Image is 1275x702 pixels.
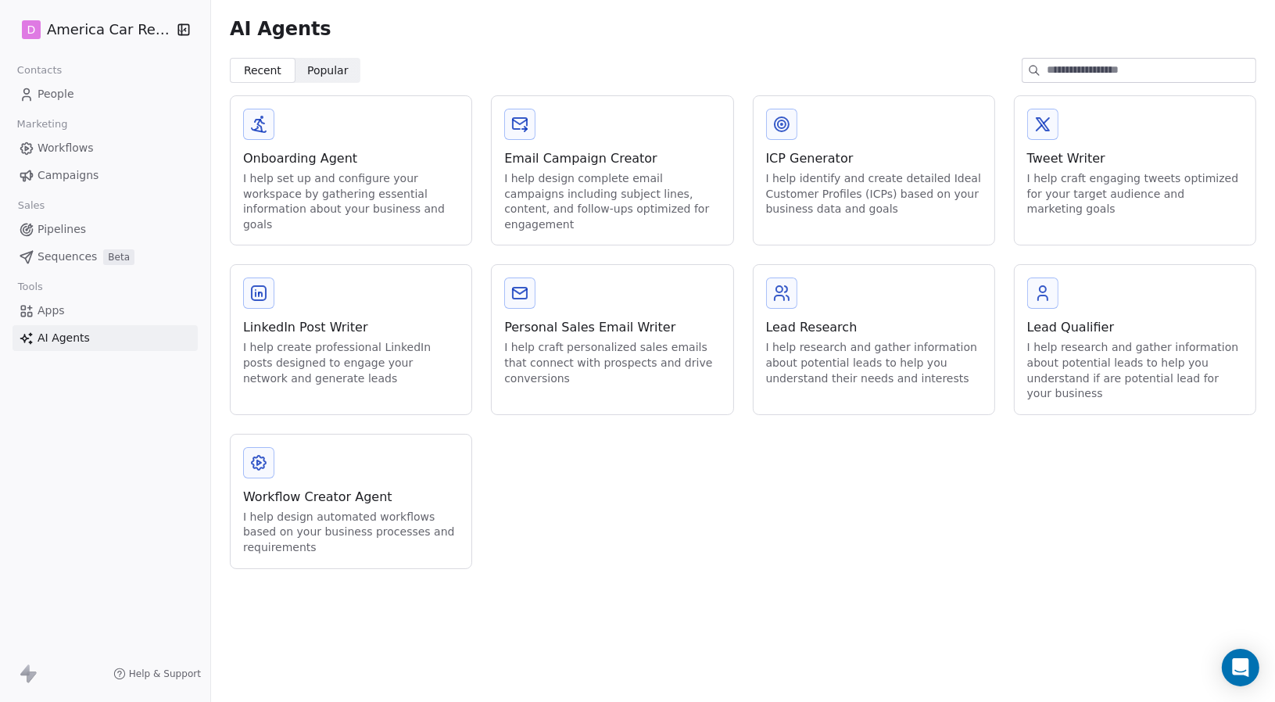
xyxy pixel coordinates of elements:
a: Campaigns [13,163,198,188]
span: Workflows [38,140,94,156]
span: Help & Support [129,668,201,680]
a: People [13,81,198,107]
span: Apps [38,303,65,319]
button: DAmerica Car Rental [19,16,167,43]
span: AI Agents [38,330,90,346]
div: ICP Generator [766,149,982,168]
span: Sales [11,194,52,217]
div: Tweet Writer [1027,149,1243,168]
span: Sequences [38,249,97,265]
a: SequencesBeta [13,244,198,270]
div: I help research and gather information about potential leads to help you understand their needs a... [766,340,982,386]
div: I help identify and create detailed Ideal Customer Profiles (ICPs) based on your business data an... [766,171,982,217]
span: Pipelines [38,221,86,238]
span: Popular [307,63,349,79]
a: Apps [13,298,198,324]
div: Email Campaign Creator [504,149,720,168]
div: Personal Sales Email Writer [504,318,720,337]
div: I help craft personalized sales emails that connect with prospects and drive conversions [504,340,720,386]
span: Campaigns [38,167,98,184]
span: AI Agents [230,17,331,41]
div: Open Intercom Messenger [1222,649,1259,686]
div: I help design automated workflows based on your business processes and requirements [243,510,459,556]
div: I help set up and configure your workspace by gathering essential information about your business... [243,171,459,232]
div: Workflow Creator Agent [243,488,459,507]
span: D [27,22,36,38]
span: Marketing [10,113,74,136]
span: America Car Rental [47,20,172,40]
span: Beta [103,249,134,265]
div: Lead Research [766,318,982,337]
span: Contacts [10,59,69,82]
div: Lead Qualifier [1027,318,1243,337]
div: I help design complete email campaigns including subject lines, content, and follow-ups optimized... [504,171,720,232]
a: AI Agents [13,325,198,351]
div: LinkedIn Post Writer [243,318,459,337]
span: People [38,86,74,102]
div: I help craft engaging tweets optimized for your target audience and marketing goals [1027,171,1243,217]
div: I help create professional LinkedIn posts designed to engage your network and generate leads [243,340,459,386]
a: Help & Support [113,668,201,680]
div: Onboarding Agent [243,149,459,168]
a: Pipelines [13,217,198,242]
div: I help research and gather information about potential leads to help you understand if are potent... [1027,340,1243,401]
span: Tools [11,275,49,299]
a: Workflows [13,135,198,161]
